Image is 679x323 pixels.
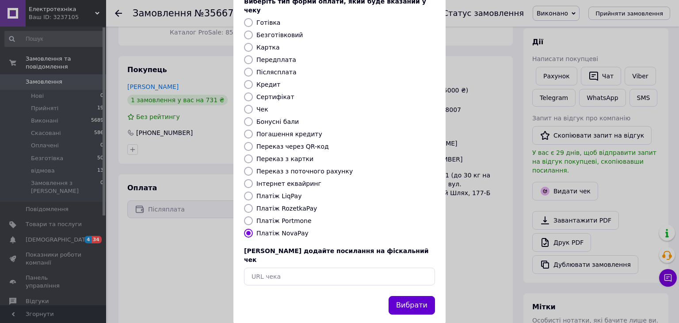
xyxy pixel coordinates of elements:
[256,31,303,38] label: Безготівковий
[256,205,317,212] label: Платіж RozetkaPay
[256,93,294,100] label: Сертифікат
[256,44,280,51] label: Картка
[256,230,309,237] label: Платіж NovaPay
[244,268,435,285] input: URL чека
[256,118,299,125] label: Бонусні бали
[256,81,280,88] label: Кредит
[256,155,313,162] label: Переказ з картки
[256,19,280,26] label: Готівка
[256,69,297,76] label: Післясплата
[256,192,301,200] label: Платіж LiqPay
[256,180,321,187] label: Інтернет еквайринг
[256,217,312,224] label: Платіж Portmone
[244,247,429,263] span: [PERSON_NAME] додайте посилання на фіскальний чек
[256,143,329,150] label: Переказ через QR-код
[256,106,268,113] label: Чек
[256,56,296,63] label: Передплата
[389,296,435,315] button: Вибрати
[256,131,322,138] label: Погашення кредиту
[256,168,353,175] label: Переказ з поточного рахунку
